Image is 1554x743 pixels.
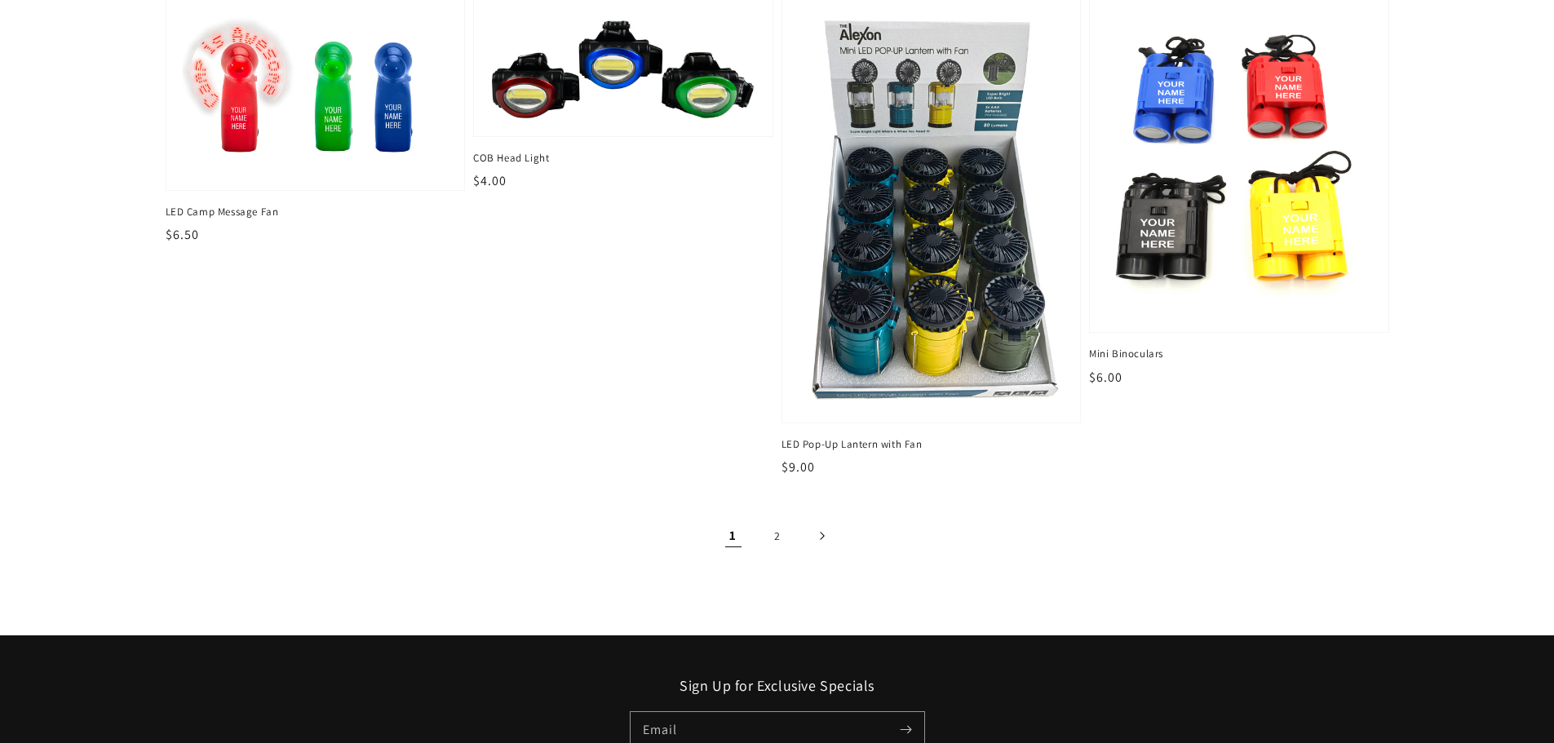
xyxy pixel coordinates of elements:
[781,458,815,475] span: $9.00
[715,518,751,554] span: Page 1
[1106,16,1372,316] img: Mini Binoculars
[166,226,199,243] span: $6.50
[183,16,449,174] img: LED Camp Message Fan
[781,437,1082,452] span: LED Pop-Up Lantern with Fan
[166,676,1389,695] h2: Sign Up for Exclusive Specials
[759,518,795,554] a: Page 2
[1089,369,1122,386] span: $6.00
[804,518,839,554] a: Next page
[166,518,1389,554] nav: Pagination
[473,172,507,189] span: $4.00
[490,16,756,120] img: COB Head Light
[799,16,1065,406] img: LED Pop-Up Lantern with Fan
[473,151,773,166] span: COB Head Light
[166,205,466,219] span: LED Camp Message Fan
[1089,347,1389,361] span: Mini Binoculars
